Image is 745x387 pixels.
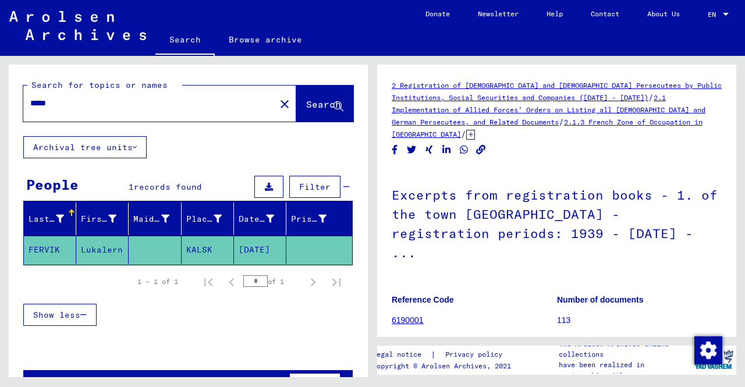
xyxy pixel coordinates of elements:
[155,26,215,56] a: Search
[215,26,316,54] a: Browse archive
[392,93,705,126] a: 2.1 Implementation of Allied Forces’ Orders on Listing all [DEMOGRAPHIC_DATA] and German Persecut...
[76,203,129,235] mat-header-cell: First Name
[392,168,722,277] h1: Excerpts from registration books - 1. of the town [GEOGRAPHIC_DATA] - registration periods: 1939 ...
[406,143,418,157] button: Share on Twitter
[372,361,516,371] p: Copyright © Arolsen Archives, 2021
[557,314,722,326] p: 113
[29,213,64,225] div: Last Name
[220,270,243,293] button: Previous page
[708,10,721,19] span: EN
[559,116,564,127] span: /
[134,182,202,192] span: records found
[389,143,401,157] button: Share on Facebook
[186,213,222,225] div: Place of Birth
[29,210,79,228] div: Last Name
[291,210,341,228] div: Prisoner #
[372,349,516,361] div: |
[301,270,325,293] button: Next page
[137,276,178,287] div: 1 – 1 of 1
[694,336,722,364] img: Change consent
[273,92,296,115] button: Clear
[186,210,236,228] div: Place of Birth
[182,236,234,264] mat-cell: KALSK
[239,210,289,228] div: Date of Birth
[392,315,424,325] a: 6190001
[475,143,487,157] button: Copy link
[392,295,454,304] b: Reference Code
[299,182,331,192] span: Filter
[296,86,353,122] button: Search
[559,360,691,381] p: have been realized in partnership with
[182,203,234,235] mat-header-cell: Place of Birth
[423,143,435,157] button: Share on Xing
[557,295,644,304] b: Number of documents
[243,276,301,287] div: of 1
[436,349,516,361] a: Privacy policy
[559,339,691,360] p: The Arolsen Archives online collections
[278,97,292,111] mat-icon: close
[129,182,134,192] span: 1
[24,203,76,235] mat-header-cell: Last Name
[692,345,736,374] img: yv_logo.png
[9,11,146,40] img: Arolsen_neg.svg
[31,80,168,90] mat-label: Search for topics or names
[234,236,286,264] mat-cell: [DATE]
[23,304,97,326] button: Show less
[441,143,453,157] button: Share on LinkedIn
[461,129,466,139] span: /
[24,236,76,264] mat-cell: FERVIK
[286,203,352,235] mat-header-cell: Prisoner #
[23,136,147,158] button: Archival tree units
[648,92,654,102] span: /
[129,203,181,235] mat-header-cell: Maiden Name
[81,213,116,225] div: First Name
[392,81,722,102] a: 2 Registration of [DEMOGRAPHIC_DATA] and [DEMOGRAPHIC_DATA] Persecutees by Public Institutions, S...
[291,213,327,225] div: Prisoner #
[33,310,80,320] span: Show less
[197,270,220,293] button: First page
[76,236,129,264] mat-cell: Lukalern
[458,143,470,157] button: Share on WhatsApp
[289,176,340,198] button: Filter
[372,349,431,361] a: Legal notice
[306,98,341,110] span: Search
[81,210,131,228] div: First Name
[325,270,348,293] button: Last page
[239,213,274,225] div: Date of Birth
[133,210,183,228] div: Maiden Name
[26,174,79,195] div: People
[133,213,169,225] div: Maiden Name
[234,203,286,235] mat-header-cell: Date of Birth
